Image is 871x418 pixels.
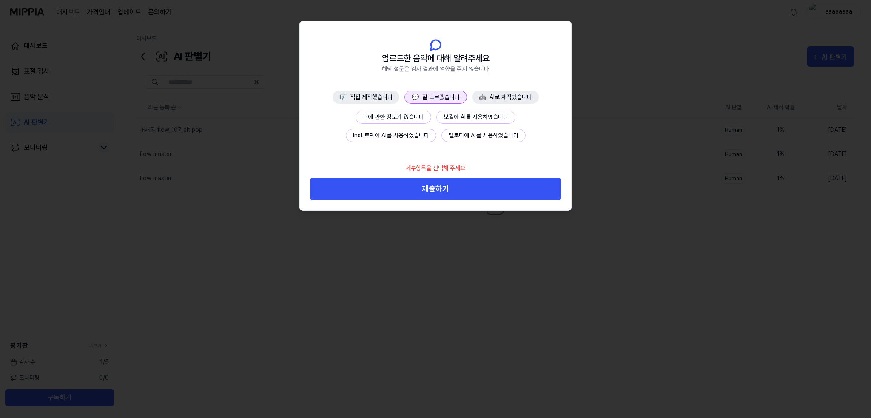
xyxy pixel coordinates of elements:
[382,52,490,65] span: 업로드한 음악에 대해 알려주세요
[479,94,486,100] span: 🤖
[339,94,347,100] span: 🎼
[310,178,561,200] button: 제출하기
[401,159,470,178] div: 세부항목을 선택해 주세요
[441,129,526,142] button: 멜로디에 AI를 사용하였습니다
[382,65,489,74] span: 해당 설문은 검사 결과에 영향을 주지 않습니다
[333,91,399,104] button: 🎼직접 제작했습니다
[356,111,431,124] button: 곡에 관한 정보가 없습니다
[436,111,515,124] button: 보컬에 AI를 사용하였습니다
[472,91,539,104] button: 🤖AI로 제작했습니다
[404,91,467,104] button: 💬잘 모르겠습니다
[346,129,436,142] button: Inst 트랙에 AI를 사용하였습니다
[412,94,419,100] span: 💬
